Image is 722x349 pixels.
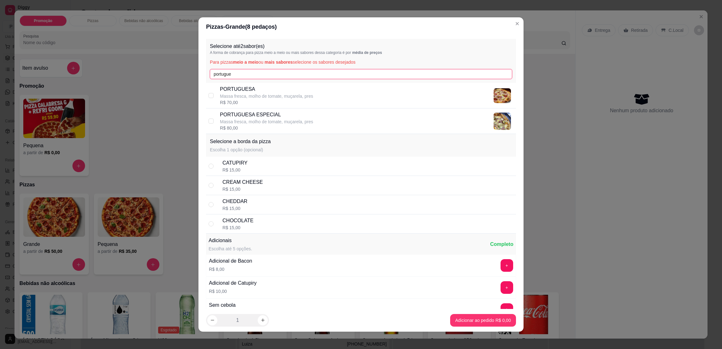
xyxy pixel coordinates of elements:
img: product-image [494,88,511,103]
div: R$ 15,00 [222,205,247,212]
button: Close [512,19,522,29]
div: R$ 15,00 [222,224,253,231]
p: Para pizzas ou selecione os sabores desejados [210,59,512,65]
button: add [501,281,513,294]
div: R$ 8,00 [209,266,252,272]
p: Selecione até 2 sabor(es) [210,43,512,50]
div: Adicionais [209,237,252,244]
div: CHEDDAR [222,198,247,205]
div: R$ 10,00 [209,288,256,294]
p: PORTUGUESA [220,85,313,93]
p: Massa fresca, molho de tomate, muçarela, pres [220,93,313,99]
p: 1 [236,317,239,324]
div: R$ 15,00 [222,186,263,192]
div: Adicional de Catupiry [209,279,256,287]
div: Adicional de Bacon [209,257,252,265]
p: Massa fresca, molho de tomate, muçarela, pres [220,119,313,125]
span: média de preços [352,50,382,55]
button: increase-product-quantity [258,315,268,325]
img: product-image [494,113,511,130]
div: CATUPIRY [222,159,247,167]
div: R$ 15,00 [222,167,247,173]
span: meio a meio [233,60,258,65]
input: Pesquise pelo nome do sabor [210,69,512,79]
div: Escolha até 5 opções. [209,246,252,252]
div: CREAM CHEESE [222,178,263,186]
div: R$ 70,00 [220,99,313,106]
button: decrease-product-quantity [207,315,217,325]
button: add [501,259,513,272]
div: CHOCOLATE [222,217,253,224]
p: Selecione a borda da pizza [210,138,271,145]
button: Adicionar ao pedido R$ 0,00 [450,314,516,327]
button: add [501,303,513,316]
span: mais sabores [265,60,293,65]
div: Pizzas - Grande ( 8 pedaços) [206,22,516,31]
p: A forma de cobrança para pizza meio a meio ou mais sabores dessa categoria é por [210,50,512,55]
div: Sem cebola [209,301,236,309]
p: PORTUGUESA ESPECIAL [220,111,313,119]
p: Escolha 1 opção (opcional) [210,147,271,153]
div: R$ 80,00 [220,125,313,131]
div: Completo [490,241,513,248]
